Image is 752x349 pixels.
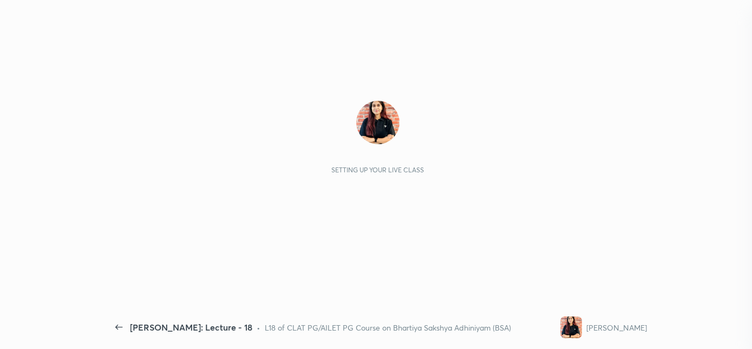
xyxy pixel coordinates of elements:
div: L18 of CLAT PG/AILET PG Course on Bhartiya Sakshya Adhiniyam (BSA) [265,322,511,333]
div: Setting up your live class [331,166,424,174]
img: 05514626b3584cb8bf974ab8136fe915.jpg [356,101,400,144]
div: • [257,322,260,333]
div: [PERSON_NAME] [586,322,647,333]
div: [PERSON_NAME]: Lecture - 18 [130,321,252,334]
img: 05514626b3584cb8bf974ab8136fe915.jpg [560,316,582,338]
